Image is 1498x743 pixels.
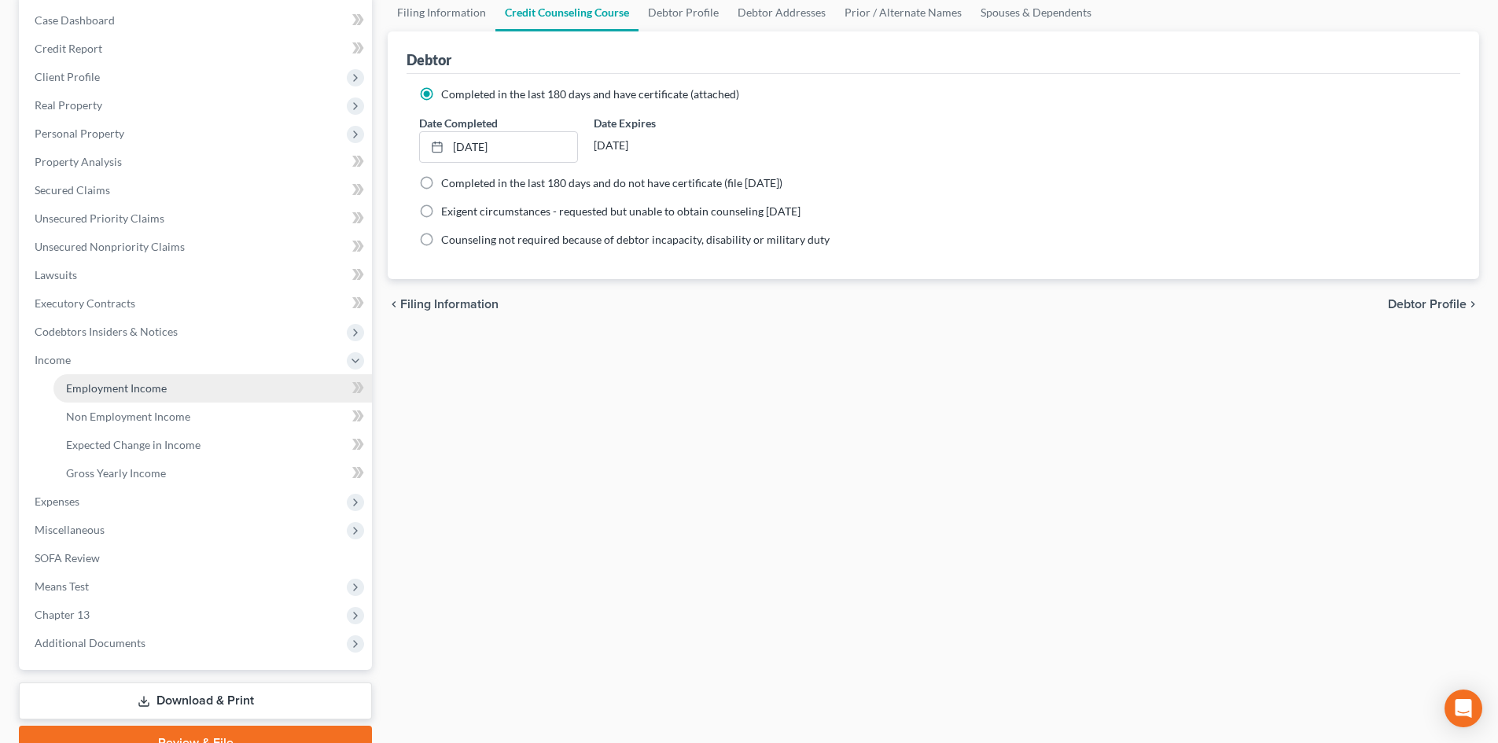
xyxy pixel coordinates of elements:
[441,176,782,189] span: Completed in the last 180 days and do not have certificate (file [DATE])
[66,410,190,423] span: Non Employment Income
[35,636,145,649] span: Additional Documents
[22,289,372,318] a: Executory Contracts
[19,682,372,719] a: Download & Print
[22,148,372,176] a: Property Analysis
[594,131,752,160] div: [DATE]
[22,204,372,233] a: Unsecured Priority Claims
[22,233,372,261] a: Unsecured Nonpriority Claims
[53,459,372,487] a: Gross Yearly Income
[66,466,166,480] span: Gross Yearly Income
[441,204,801,218] span: Exigent circumstances - requested but unable to obtain counseling [DATE]
[66,381,167,395] span: Employment Income
[35,325,178,338] span: Codebtors Insiders & Notices
[22,544,372,572] a: SOFA Review
[1445,690,1482,727] div: Open Intercom Messenger
[1388,298,1479,311] button: Debtor Profile chevron_right
[419,115,498,131] label: Date Completed
[35,211,164,225] span: Unsecured Priority Claims
[35,268,77,281] span: Lawsuits
[441,233,830,246] span: Counseling not required because of debtor incapacity, disability or military duty
[35,353,71,366] span: Income
[35,296,135,310] span: Executory Contracts
[35,13,115,27] span: Case Dashboard
[35,240,185,253] span: Unsecured Nonpriority Claims
[1388,298,1467,311] span: Debtor Profile
[35,42,102,55] span: Credit Report
[35,523,105,536] span: Miscellaneous
[594,115,752,131] label: Date Expires
[1467,298,1479,311] i: chevron_right
[35,98,102,112] span: Real Property
[407,50,451,69] div: Debtor
[441,87,739,101] span: Completed in the last 180 days and have certificate (attached)
[388,298,400,311] i: chevron_left
[35,183,110,197] span: Secured Claims
[66,438,201,451] span: Expected Change in Income
[35,579,89,593] span: Means Test
[22,261,372,289] a: Lawsuits
[35,70,100,83] span: Client Profile
[22,6,372,35] a: Case Dashboard
[35,608,90,621] span: Chapter 13
[35,551,100,565] span: SOFA Review
[388,298,499,311] button: chevron_left Filing Information
[22,176,372,204] a: Secured Claims
[53,374,372,403] a: Employment Income
[53,403,372,431] a: Non Employment Income
[35,495,79,508] span: Expenses
[53,431,372,459] a: Expected Change in Income
[420,132,576,162] a: [DATE]
[35,127,124,140] span: Personal Property
[22,35,372,63] a: Credit Report
[35,155,122,168] span: Property Analysis
[400,298,499,311] span: Filing Information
